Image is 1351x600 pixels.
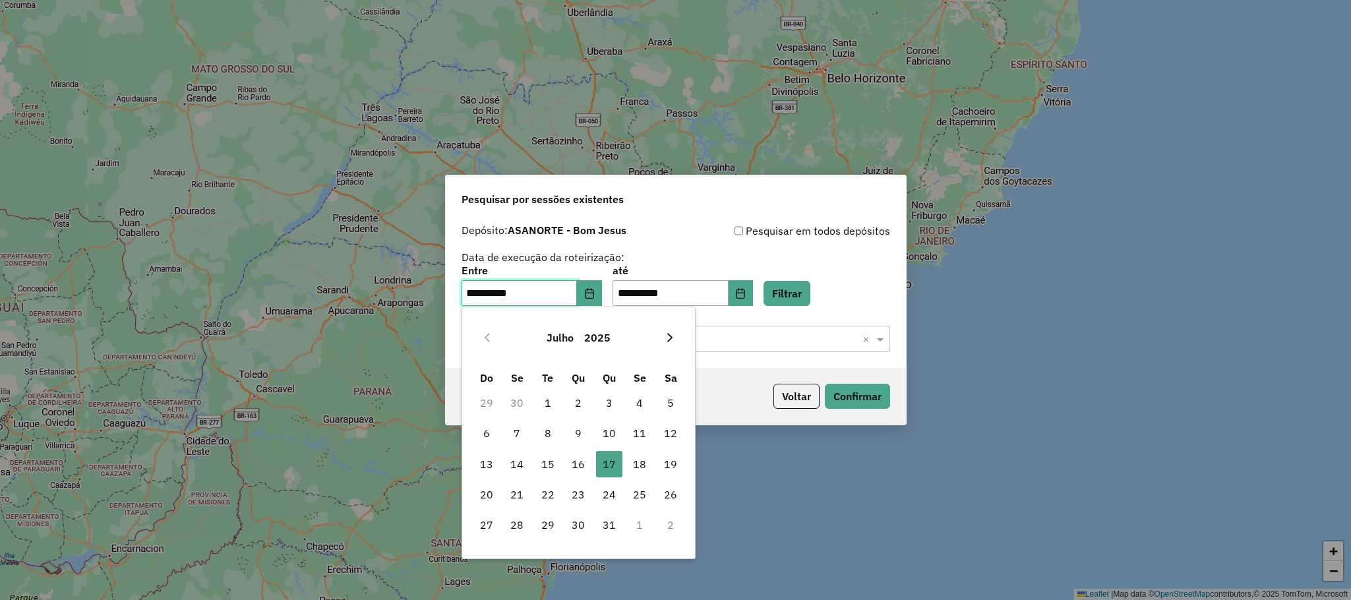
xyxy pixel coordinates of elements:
span: 26 [657,481,684,508]
span: 17 [596,451,622,477]
label: Depósito: [462,222,626,238]
span: 31 [596,512,622,538]
span: 23 [565,481,591,508]
td: 23 [563,479,594,510]
button: Confirmar [825,384,890,409]
span: Qu [572,371,585,384]
span: 13 [473,451,500,477]
td: 2 [563,388,594,418]
span: 18 [626,451,653,477]
span: 3 [596,390,622,416]
span: 16 [565,451,591,477]
span: 4 [626,390,653,416]
td: 24 [594,479,625,510]
span: 6 [473,420,500,446]
td: 14 [502,448,533,479]
td: 4 [624,388,655,418]
td: 25 [624,479,655,510]
span: 28 [504,512,530,538]
td: 21 [502,479,533,510]
td: 19 [655,448,686,479]
span: 10 [596,420,622,446]
div: Choose Date [462,307,696,559]
td: 28 [502,510,533,540]
td: 26 [655,479,686,510]
span: 27 [473,512,500,538]
label: até [613,262,753,278]
span: 8 [535,420,561,446]
span: Qu [603,371,616,384]
span: Se [634,371,646,384]
td: 1 [533,388,564,418]
span: 1 [535,390,561,416]
div: Pesquisar em todos depósitos [676,223,890,239]
button: Next Month [659,327,680,348]
td: 8 [533,418,564,448]
span: 29 [535,512,561,538]
span: 2 [565,390,591,416]
td: 11 [624,418,655,448]
span: 15 [535,451,561,477]
button: Choose Year [579,322,616,353]
td: 3 [594,388,625,418]
td: 6 [471,418,502,448]
span: 24 [596,481,622,508]
td: 29 [533,510,564,540]
td: 15 [533,448,564,479]
span: 25 [626,481,653,508]
td: 1 [624,510,655,540]
span: Do [480,371,493,384]
td: 20 [471,479,502,510]
td: 12 [655,418,686,448]
button: Choose Date [577,280,602,307]
td: 31 [594,510,625,540]
button: Previous Month [477,327,498,348]
span: 19 [657,451,684,477]
td: 30 [563,510,594,540]
span: 5 [657,390,684,416]
td: 5 [655,388,686,418]
span: 30 [565,512,591,538]
span: 22 [535,481,561,508]
td: 9 [563,418,594,448]
td: 17 [594,448,625,479]
label: Entre [462,262,602,278]
span: Clear all [862,331,874,347]
label: Data de execução da roteirização: [462,249,624,265]
span: Pesquisar por sessões existentes [462,191,624,207]
button: Choose Date [729,280,754,307]
button: Voltar [773,384,820,409]
td: 18 [624,448,655,479]
td: 30 [502,388,533,418]
span: Te [542,371,553,384]
span: 7 [504,420,530,446]
td: 22 [533,479,564,510]
span: 11 [626,420,653,446]
td: 16 [563,448,594,479]
td: 27 [471,510,502,540]
td: 7 [502,418,533,448]
strong: ASANORTE - Bom Jesus [508,224,626,237]
span: 21 [504,481,530,508]
span: 20 [473,481,500,508]
td: 2 [655,510,686,540]
button: Choose Month [541,322,579,353]
span: 14 [504,451,530,477]
span: Sa [665,371,677,384]
td: 29 [471,388,502,418]
td: 13 [471,448,502,479]
td: 10 [594,418,625,448]
button: Filtrar [764,281,810,306]
span: 12 [657,420,684,446]
span: Se [511,371,524,384]
span: 9 [565,420,591,446]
